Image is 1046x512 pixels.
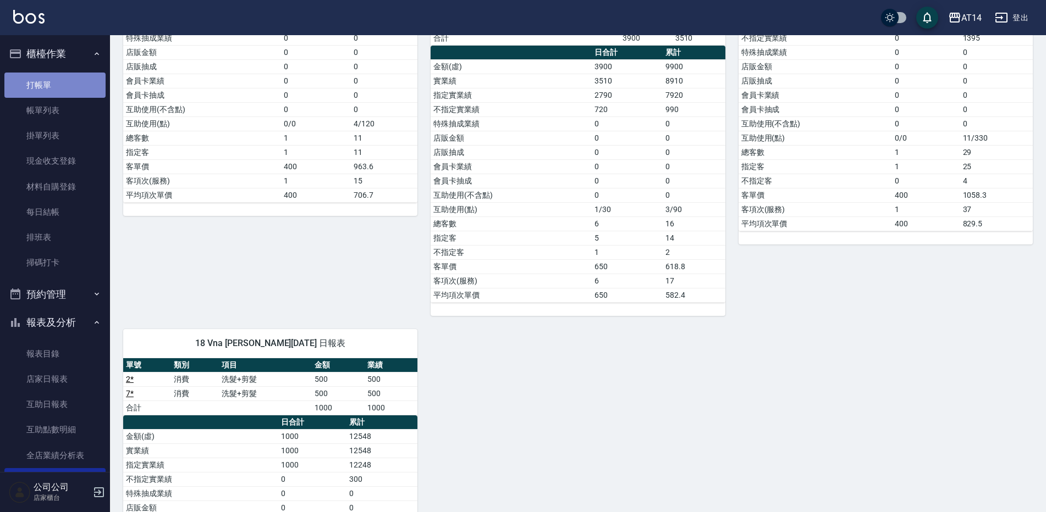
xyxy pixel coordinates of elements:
[431,88,591,102] td: 指定實業績
[431,131,591,145] td: 店販金額
[4,280,106,309] button: 預約管理
[346,415,417,430] th: 累計
[431,202,591,216] td: 互助使用(點)
[663,259,725,274] td: 618.8
[673,31,725,45] td: 3510
[960,45,1033,59] td: 0
[892,31,960,45] td: 0
[278,472,346,486] td: 0
[351,31,418,45] td: 0
[312,372,365,386] td: 500
[4,73,106,98] a: 打帳單
[431,46,725,303] table: a dense table
[431,245,591,259] td: 不指定客
[346,486,417,500] td: 0
[312,358,365,372] th: 金額
[351,88,418,102] td: 0
[892,45,960,59] td: 0
[892,216,960,231] td: 400
[278,443,346,458] td: 1000
[739,74,893,88] td: 店販抽成
[351,174,418,188] td: 15
[281,188,351,202] td: 400
[592,202,663,216] td: 1/30
[312,386,365,400] td: 500
[960,102,1033,116] td: 0
[4,341,106,366] a: 報表目錄
[431,102,591,116] td: 不指定實業績
[346,458,417,472] td: 12248
[278,429,346,443] td: 1000
[351,102,418,116] td: 0
[123,174,281,188] td: 客項次(服務)
[990,8,1033,28] button: 登出
[663,288,725,302] td: 582.4
[281,74,351,88] td: 0
[281,31,351,45] td: 0
[892,59,960,74] td: 0
[4,40,106,68] button: 櫃檯作業
[365,372,417,386] td: 500
[944,7,986,29] button: AT14
[4,98,106,123] a: 帳單列表
[4,123,106,148] a: 掛單列表
[892,202,960,216] td: 1
[13,10,45,24] img: Logo
[351,145,418,159] td: 11
[892,188,960,202] td: 400
[663,46,725,60] th: 累計
[592,59,663,74] td: 3900
[960,174,1033,188] td: 4
[663,231,725,245] td: 14
[663,131,725,145] td: 0
[171,358,219,372] th: 類別
[892,131,960,145] td: 0/0
[123,102,281,116] td: 互助使用(不含點)
[892,145,960,159] td: 1
[4,225,106,250] a: 排班表
[739,59,893,74] td: 店販金額
[960,59,1033,74] td: 0
[960,202,1033,216] td: 37
[351,188,418,202] td: 706.7
[663,88,725,102] td: 7920
[4,148,106,174] a: 現金收支登錄
[123,131,281,145] td: 總客數
[4,199,106,225] a: 每日結帳
[123,45,281,59] td: 店販金額
[739,31,893,45] td: 不指定實業績
[960,216,1033,231] td: 829.5
[739,131,893,145] td: 互助使用(點)
[278,486,346,500] td: 0
[123,116,281,131] td: 互助使用(點)
[739,216,893,231] td: 平均項次單價
[592,116,663,131] td: 0
[431,74,591,88] td: 實業績
[620,31,673,45] td: 3900
[739,88,893,102] td: 會員卡業績
[4,250,106,275] a: 掃碼打卡
[431,31,478,45] td: 合計
[961,11,982,25] div: AT14
[281,88,351,102] td: 0
[281,102,351,116] td: 0
[136,338,404,349] span: 18 Vna [PERSON_NAME][DATE] 日報表
[739,174,893,188] td: 不指定客
[592,145,663,159] td: 0
[739,202,893,216] td: 客項次(服務)
[281,59,351,74] td: 0
[123,486,278,500] td: 特殊抽成業績
[34,493,90,503] p: 店家櫃台
[892,102,960,116] td: 0
[4,468,106,493] a: 設計師日報表
[123,472,278,486] td: 不指定實業績
[431,216,591,231] td: 總客數
[663,188,725,202] td: 0
[123,88,281,102] td: 會員卡抽成
[351,74,418,88] td: 0
[351,131,418,145] td: 11
[739,45,893,59] td: 特殊抽成業績
[960,31,1033,45] td: 1395
[123,443,278,458] td: 實業績
[592,159,663,174] td: 0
